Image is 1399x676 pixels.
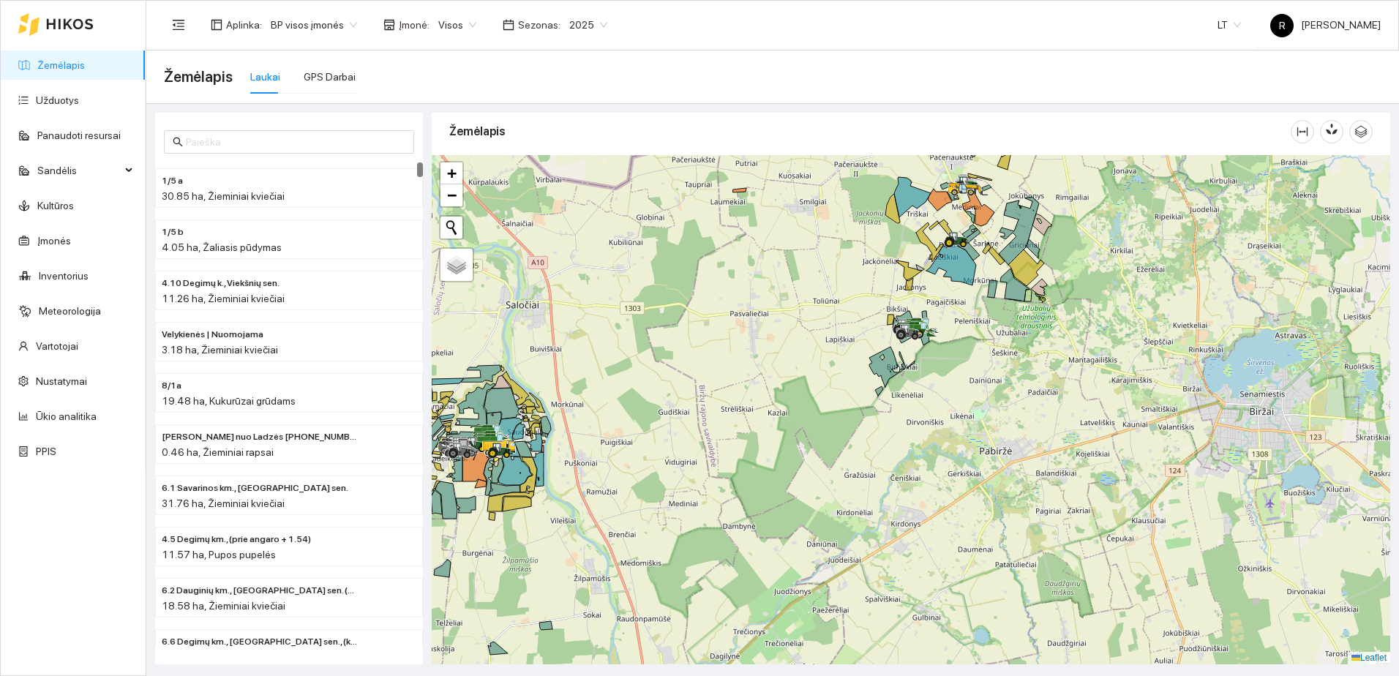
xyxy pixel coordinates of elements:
[1351,653,1387,663] a: Leaflet
[36,446,56,457] a: PPIS
[503,19,514,31] span: calendar
[1270,19,1381,31] span: [PERSON_NAME]
[164,10,193,40] button: menu-fold
[162,533,311,547] span: 4.5 Degimų km., (prie angaro + 1.54)
[162,277,280,290] span: 4.10 Degimų k., Viekšnių sen.
[37,156,121,185] span: Sandėlis
[164,65,233,89] span: Žemėlapis
[39,305,101,317] a: Meteorologija
[1291,120,1314,143] button: column-width
[162,328,263,342] span: Velykienės | Nuomojama
[36,375,87,387] a: Nustatymai
[162,241,282,253] span: 4.05 ha, Žaliasis pūdymas
[211,19,222,31] span: layout
[162,584,358,598] span: 6.2 Dauginių km., Viekšnių sen. (akmuo ir kitoj kelio pusėj)
[162,635,358,649] span: 6.6 Degimų km., Savarinos sen., (kitoj pusėj malūno)
[1279,14,1286,37] span: R
[37,129,121,141] a: Panaudoti resursai
[39,270,89,282] a: Inventorius
[173,137,183,147] span: search
[518,17,560,33] span: Sezonas :
[162,344,278,356] span: 3.18 ha, Žieminiai kviečiai
[399,17,430,33] span: Įmonė :
[438,14,476,36] span: Visos
[162,497,285,509] span: 31.76 ha, Žieminiai kviečiai
[162,174,183,188] span: 1/5 a
[36,340,78,352] a: Vartotojai
[440,249,473,281] a: Layers
[37,235,71,247] a: Įmonės
[449,110,1291,152] div: Žemėlapis
[37,59,85,71] a: Žemėlapis
[447,186,457,204] span: −
[162,379,181,393] span: 8/1a
[162,446,274,458] span: 0.46 ha, Žieminiai rapsai
[440,162,462,184] a: Zoom in
[162,395,296,407] span: 19.48 ha, Kukurūzai grūdams
[162,481,348,495] span: 6.1 Savarinos km., Viekšnių sen.
[271,14,357,36] span: BP visos įmonės
[162,225,184,239] span: 1/5 b
[162,190,285,202] span: 30.85 ha, Žieminiai kviečiai
[383,19,395,31] span: shop
[37,200,74,211] a: Kultūros
[172,18,185,31] span: menu-fold
[569,14,607,36] span: 2025
[36,410,97,422] a: Ūkio analitika
[440,184,462,206] a: Zoom out
[250,69,280,85] div: Laukai
[162,600,285,612] span: 18.58 ha, Žieminiai kviečiai
[304,69,356,85] div: GPS Darbai
[162,293,285,304] span: 11.26 ha, Žieminiai kviečiai
[162,549,276,560] span: 11.57 ha, Pupos pupelės
[162,430,358,444] span: Paškevičiaus Felikso nuo Ladzės (2) 229525-2470 - 2
[186,134,405,150] input: Paieška
[226,17,262,33] span: Aplinka :
[447,164,457,182] span: +
[440,217,462,239] button: Initiate a new search
[36,94,79,106] a: Užduotys
[1218,14,1241,36] span: LT
[1291,126,1313,138] span: column-width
